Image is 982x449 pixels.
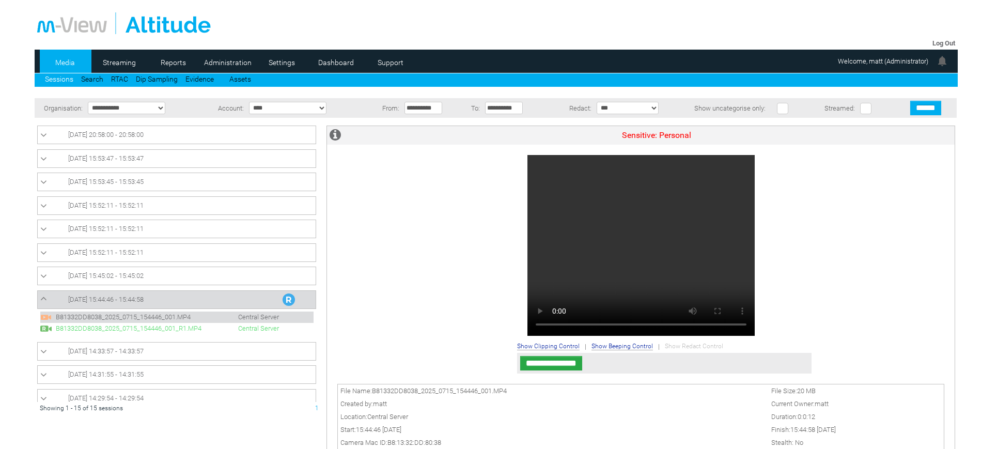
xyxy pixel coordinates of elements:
[387,439,441,446] span: B8:13:32:DD:80:38
[338,423,769,436] td: Start:
[40,270,313,282] a: [DATE] 15:45:02 - 15:45:02
[40,246,313,259] a: [DATE] 15:52:11 - 15:52:11
[257,55,307,70] a: Settings
[40,368,313,381] a: [DATE] 14:31:55 - 14:31:55
[136,75,178,83] a: Dip Sampling
[283,293,295,306] img: R_Indication.svg
[358,126,955,145] td: Sensitive: Personal
[370,98,402,118] td: From:
[694,104,766,112] span: Show uncategorise only:
[68,154,144,162] span: [DATE] 15:53:47 - 15:53:47
[815,400,829,408] span: matt
[40,345,313,358] a: [DATE] 14:33:57 - 14:33:57
[365,55,415,70] a: Support
[40,313,284,320] a: B81332DD8038_2025_0715_154446_001.MP4 Central Server
[936,55,948,67] img: bell24.png
[229,75,251,83] a: Assets
[40,392,313,405] a: [DATE] 14:29:54 - 14:29:54
[311,55,361,70] a: Dashboard
[769,410,944,423] td: Duration:
[68,370,144,378] span: [DATE] 14:31:55 - 14:31:55
[40,323,52,334] img: R_Complete.svg
[111,75,128,83] a: RTAC
[824,104,855,112] span: Streamed:
[53,324,211,332] span: B81332DD8038_2025_0715_154446_001_R1.MP4
[68,394,144,402] span: [DATE] 14:29:54 - 14:29:54
[68,178,144,185] span: [DATE] 15:53:45 - 15:53:45
[769,397,944,410] td: Current Owner:
[40,293,313,306] a: [DATE] 15:44:46 - 15:44:58
[769,384,944,397] td: File Size:
[797,387,816,395] span: 20 MB
[148,55,198,70] a: Reports
[356,426,401,433] span: 15:44:46 [DATE]
[463,98,482,118] td: To:
[932,39,955,47] a: Log Out
[658,343,660,350] span: |
[94,55,144,70] a: Streaming
[202,55,253,70] a: Administration
[790,426,836,433] span: 15:44:58 [DATE]
[68,347,144,355] span: [DATE] 14:33:57 - 14:33:57
[40,176,313,188] a: [DATE] 15:53:45 - 15:53:45
[338,410,769,423] td: Location:
[798,413,815,421] span: 0:0:12
[40,129,313,141] a: [DATE] 20:58:00 - 20:58:00
[373,400,387,408] span: matt
[68,249,144,256] span: [DATE] 15:52:11 - 15:52:11
[40,312,52,323] img: video24_pre.svg
[68,296,144,303] span: [DATE] 15:44:46 - 15:44:58
[591,343,653,350] span: Show Beeping Control
[40,199,313,212] a: [DATE] 15:52:11 - 15:52:11
[45,75,73,83] a: Sessions
[338,397,769,410] td: Created by:
[771,439,793,446] span: Stealth:
[40,152,313,165] a: [DATE] 15:53:47 - 15:53:47
[338,436,769,449] td: Camera Mac ID:
[543,98,594,118] td: Redact:
[53,313,211,321] span: B81332DD8038_2025_0715_154446_001.MP4
[212,324,284,332] span: Central Server
[185,75,214,83] a: Evidence
[35,98,85,118] td: Organisation:
[40,405,123,412] span: Showing 1 - 15 of 15 sessions
[315,405,319,412] span: 1
[838,57,928,65] span: Welcome, matt (Administrator)
[367,413,408,421] span: Central Server
[202,98,246,118] td: Account:
[212,313,284,321] span: Central Server
[68,272,144,280] span: [DATE] 15:45:02 - 15:45:02
[81,75,103,83] a: Search
[40,55,90,70] a: Media
[585,343,586,350] span: |
[40,223,313,235] a: [DATE] 15:52:11 - 15:52:11
[68,202,144,209] span: [DATE] 15:52:11 - 15:52:11
[338,384,769,397] td: File Name:
[68,225,144,233] span: [DATE] 15:52:11 - 15:52:11
[769,423,944,436] td: Finish:
[795,439,803,446] span: No
[68,131,144,138] span: [DATE] 20:58:00 - 20:58:00
[517,343,580,350] span: Show Clipping Control
[372,387,507,395] span: B81332DD8038_2025_0715_154446_001.MP4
